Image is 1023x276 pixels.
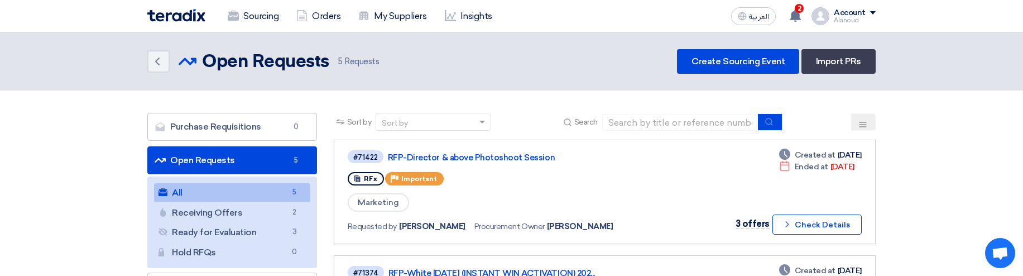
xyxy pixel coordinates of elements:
[795,161,828,173] span: Ended at
[795,4,804,13] span: 2
[382,117,408,129] div: Sort by
[436,4,501,28] a: Insights
[288,187,301,198] span: 5
[288,246,301,258] span: 0
[749,13,769,21] span: العربية
[811,7,829,25] img: profile_test.png
[399,221,465,232] span: [PERSON_NAME]
[202,51,329,73] h2: Open Requests
[338,55,380,68] span: Requests
[288,207,301,218] span: 2
[349,4,435,28] a: My Suppliers
[602,114,758,131] input: Search by title or reference number
[147,113,317,141] a: Purchase Requisitions0
[731,7,776,25] button: العربية
[779,161,854,173] div: [DATE]
[353,154,378,161] div: #71422
[288,226,301,238] span: 3
[147,146,317,174] a: Open Requests5
[801,49,876,74] a: Import PRs
[834,17,876,23] div: Alanoud
[348,221,397,232] span: Requested by
[401,175,437,183] span: Important
[736,218,770,229] span: 3 offers
[287,4,349,28] a: Orders
[388,153,667,163] a: RFP-Director & above Photoshoot Session
[290,121,303,132] span: 0
[154,183,310,202] a: All
[154,243,310,262] a: Hold RFQs
[219,4,287,28] a: Sourcing
[364,175,377,183] span: RFx
[290,155,303,166] span: 5
[574,116,598,128] span: Search
[795,149,835,161] span: Created at
[338,56,343,66] span: 5
[677,49,799,74] a: Create Sourcing Event
[348,193,409,212] span: Marketing
[474,221,545,232] span: Procurement Owner
[547,221,613,232] span: [PERSON_NAME]
[154,203,310,222] a: Receiving Offers
[772,215,862,235] button: Check Details
[347,116,372,128] span: Sort by
[985,238,1015,268] div: Open chat
[147,9,205,22] img: Teradix logo
[834,8,866,18] div: Account
[779,149,862,161] div: [DATE]
[154,223,310,242] a: Ready for Evaluation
